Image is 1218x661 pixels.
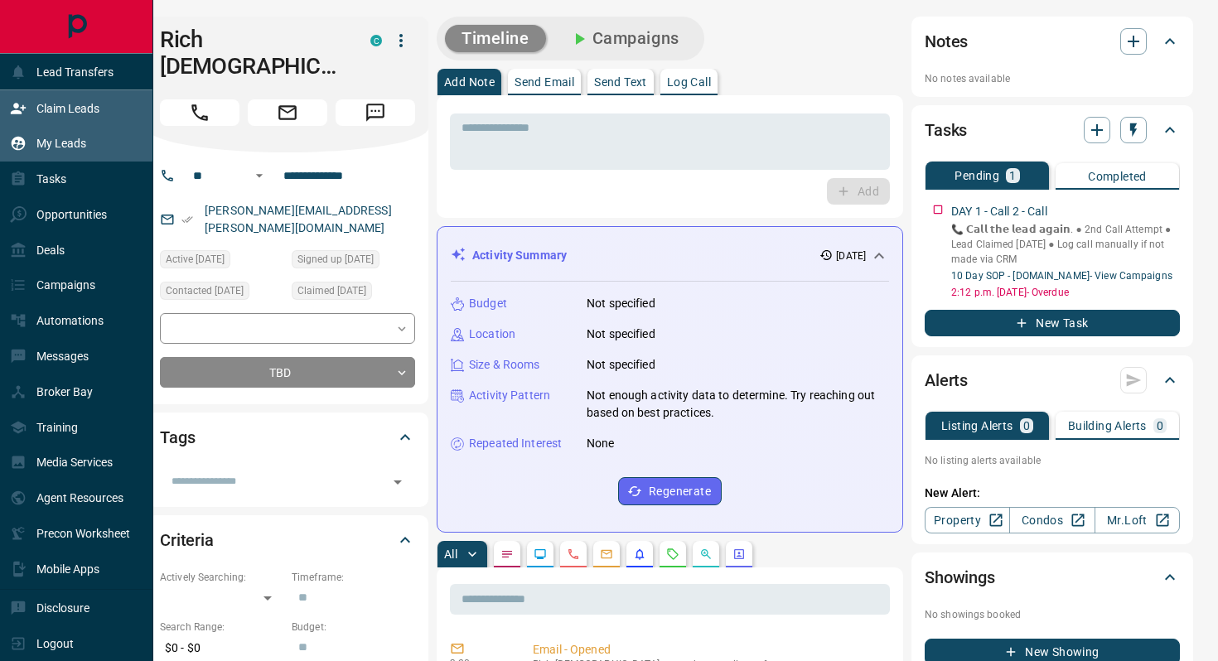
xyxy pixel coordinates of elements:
[667,76,711,88] p: Log Call
[160,99,239,126] span: Call
[587,435,615,452] p: None
[951,285,1180,300] p: 2:12 p.m. [DATE] - Overdue
[618,477,722,505] button: Regenerate
[249,166,269,186] button: Open
[951,270,1172,282] a: 10 Day SOP - [DOMAIN_NAME]- View Campaigns
[925,71,1180,86] p: No notes available
[292,620,415,634] p: Budget:
[444,76,495,88] p: Add Note
[534,548,547,561] svg: Lead Browsing Activity
[160,282,283,305] div: Fri Sep 12 2025
[469,435,562,452] p: Repeated Interest
[836,248,866,263] p: [DATE]
[469,387,550,404] p: Activity Pattern
[515,76,574,88] p: Send Email
[925,507,1010,533] a: Property
[1088,171,1147,182] p: Completed
[292,570,415,585] p: Timeframe:
[444,548,457,560] p: All
[160,357,415,388] div: TBD
[925,367,968,393] h2: Alerts
[1023,420,1030,432] p: 0
[925,22,1180,61] div: Notes
[451,240,889,271] div: Activity Summary[DATE]
[160,570,283,585] p: Actively Searching:
[587,295,655,312] p: Not specified
[1157,420,1163,432] p: 0
[160,417,415,457] div: Tags
[925,557,1180,597] div: Showings
[925,564,995,591] h2: Showings
[166,282,244,299] span: Contacted [DATE]
[500,548,514,561] svg: Notes
[181,214,193,225] svg: Email Verified
[600,548,613,561] svg: Emails
[370,35,382,46] div: condos.ca
[297,251,374,268] span: Signed up [DATE]
[1095,507,1180,533] a: Mr.Loft
[925,485,1180,502] p: New Alert:
[469,295,507,312] p: Budget
[166,251,225,268] span: Active [DATE]
[666,548,679,561] svg: Requests
[292,282,415,305] div: Fri Sep 12 2025
[951,203,1047,220] p: DAY 1 - Call 2 - Call
[925,607,1180,622] p: No showings booked
[925,117,967,143] h2: Tasks
[472,247,567,264] p: Activity Summary
[292,250,415,273] div: Fri Sep 12 2025
[160,527,214,553] h2: Criteria
[445,25,546,52] button: Timeline
[386,470,409,494] button: Open
[160,620,283,634] p: Search Range:
[955,170,999,181] p: Pending
[925,110,1180,150] div: Tasks
[205,204,392,234] a: [PERSON_NAME][EMAIL_ADDRESS][PERSON_NAME][DOMAIN_NAME]
[567,548,580,561] svg: Calls
[160,27,346,80] h1: Rich [DEMOGRAPHIC_DATA]
[587,387,889,422] p: Not enough activity data to determine. Try reaching out based on best practices.
[248,99,327,126] span: Email
[160,250,283,273] div: Fri Sep 12 2025
[587,326,655,343] p: Not specified
[160,424,195,451] h2: Tags
[297,282,366,299] span: Claimed [DATE]
[587,356,655,374] p: Not specified
[732,548,746,561] svg: Agent Actions
[1068,420,1147,432] p: Building Alerts
[1009,507,1095,533] a: Condos
[951,222,1180,267] p: 📞 𝗖𝗮𝗹𝗹 𝘁𝗵𝗲 𝗹𝗲𝗮𝗱 𝗮𝗴𝗮𝗶𝗻. ● 2nd Call Attempt ● Lead Claimed [DATE] ‎● Log call manually if not made ...
[336,99,415,126] span: Message
[699,548,713,561] svg: Opportunities
[1009,170,1016,181] p: 1
[925,360,1180,400] div: Alerts
[633,548,646,561] svg: Listing Alerts
[925,310,1180,336] button: New Task
[533,641,883,659] p: Email - Opened
[553,25,696,52] button: Campaigns
[469,326,515,343] p: Location
[941,420,1013,432] p: Listing Alerts
[469,356,540,374] p: Size & Rooms
[925,28,968,55] h2: Notes
[160,520,415,560] div: Criteria
[594,76,647,88] p: Send Text
[925,453,1180,468] p: No listing alerts available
